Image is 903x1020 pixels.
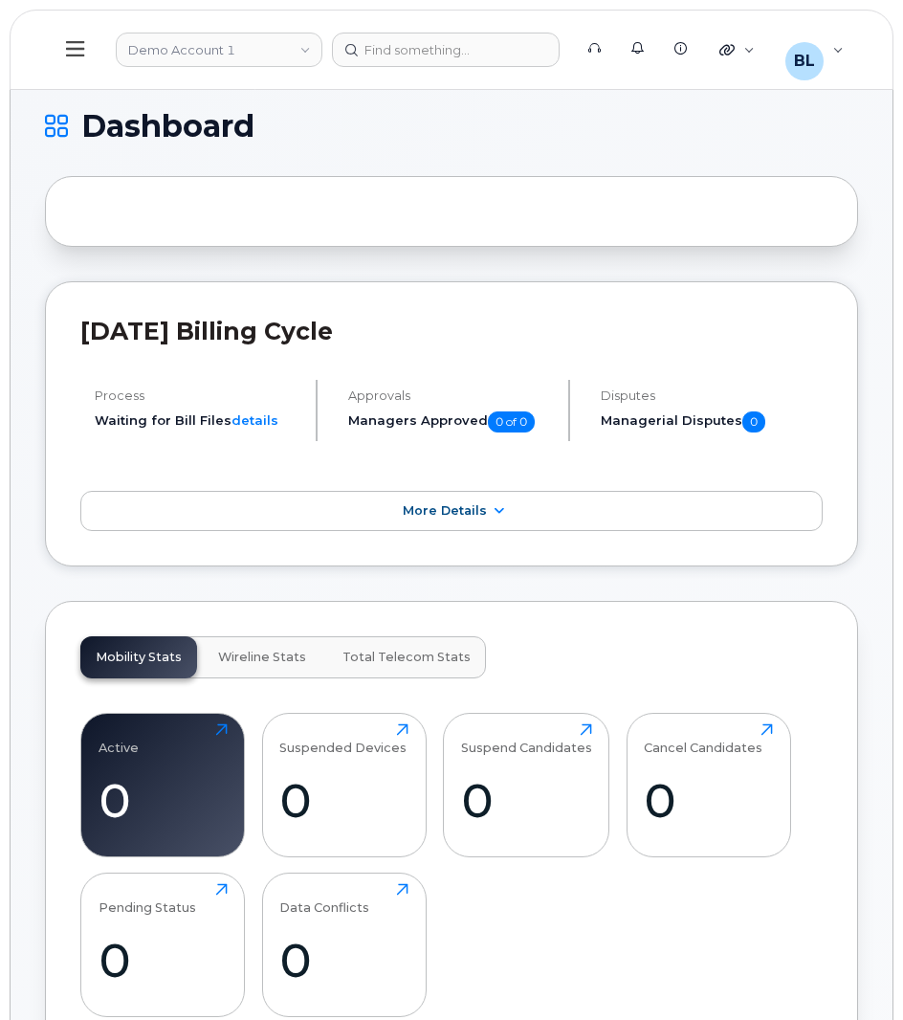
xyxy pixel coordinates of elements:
[99,723,228,846] a: Active0
[99,932,228,988] div: 0
[461,723,592,846] a: Suspend Candidates0
[279,932,408,988] div: 0
[348,411,553,432] h5: Managers Approved
[601,411,823,432] h5: Managerial Disputes
[348,388,553,403] h4: Approvals
[644,723,762,755] div: Cancel Candidates
[231,412,278,428] a: details
[95,388,299,403] h4: Process
[218,650,306,665] span: Wireline Stats
[342,650,471,665] span: Total Telecom Stats
[99,883,196,915] div: Pending Status
[279,723,408,846] a: Suspended Devices0
[742,411,765,432] span: 0
[99,883,228,1006] a: Pending Status0
[81,112,254,141] span: Dashboard
[95,411,299,430] li: Waiting for Bill Files
[279,883,369,915] div: Data Conflicts
[461,723,592,755] div: Suspend Candidates
[601,388,823,403] h4: Disputes
[644,723,773,846] a: Cancel Candidates0
[644,772,773,829] div: 0
[99,772,228,829] div: 0
[488,411,535,432] span: 0 of 0
[80,317,823,345] h2: [DATE] Billing Cycle
[461,772,592,829] div: 0
[279,723,407,755] div: Suspended Devices
[279,883,408,1006] a: Data Conflicts0
[403,503,487,518] span: More Details
[279,772,408,829] div: 0
[99,723,139,755] div: Active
